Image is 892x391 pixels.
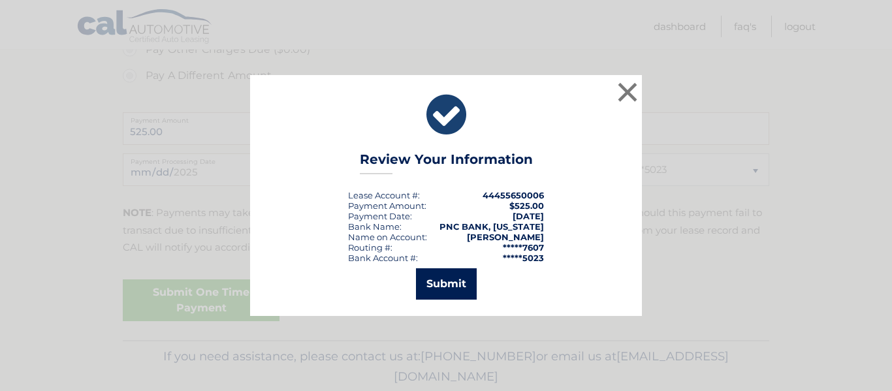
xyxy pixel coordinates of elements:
[513,211,544,221] span: [DATE]
[348,242,392,253] div: Routing #:
[416,268,477,300] button: Submit
[348,211,412,221] div: :
[348,232,427,242] div: Name on Account:
[467,232,544,242] strong: [PERSON_NAME]
[509,200,544,211] span: $525.00
[348,221,402,232] div: Bank Name:
[348,253,418,263] div: Bank Account #:
[439,221,544,232] strong: PNC BANK, [US_STATE]
[348,190,420,200] div: Lease Account #:
[614,79,641,105] button: ×
[360,151,533,174] h3: Review Your Information
[483,190,544,200] strong: 44455650006
[348,200,426,211] div: Payment Amount:
[348,211,410,221] span: Payment Date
